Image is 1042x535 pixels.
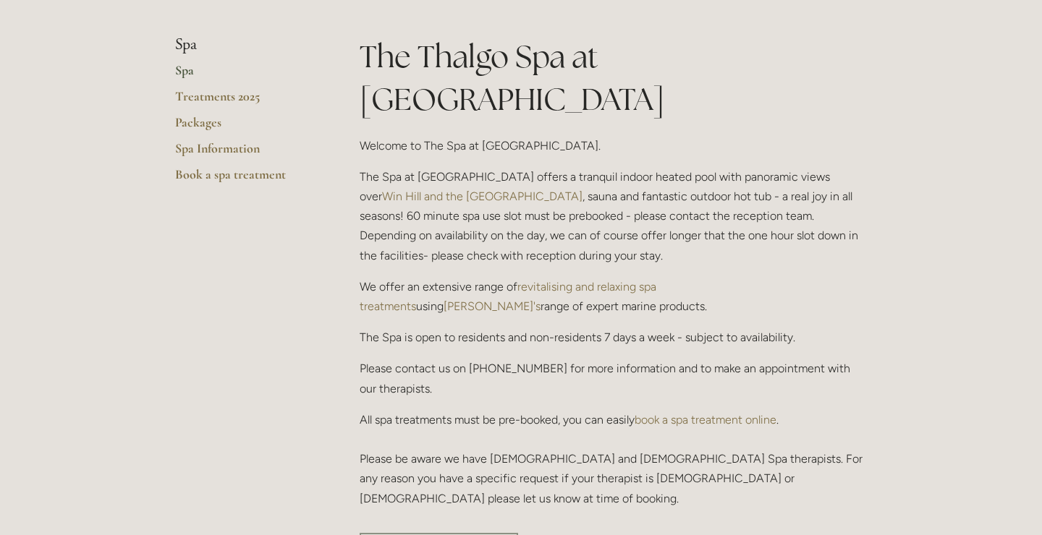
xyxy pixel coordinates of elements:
[175,140,313,166] a: Spa Information
[360,35,867,121] h1: The Thalgo Spa at [GEOGRAPHIC_DATA]
[360,359,867,398] p: Please contact us on [PHONE_NUMBER] for more information and to make an appointment with our ther...
[360,277,867,316] p: We offer an extensive range of using range of expert marine products.
[360,328,867,347] p: The Spa is open to residents and non-residents 7 days a week - subject to availability.
[175,62,313,88] a: Spa
[360,167,867,265] p: The Spa at [GEOGRAPHIC_DATA] offers a tranquil indoor heated pool with panoramic views over , sau...
[175,114,313,140] a: Packages
[635,413,776,427] a: book a spa treatment online
[175,88,313,114] a: Treatments 2025
[360,410,867,508] p: All spa treatments must be pre-booked, you can easily . Please be aware we have [DEMOGRAPHIC_DATA...
[382,189,583,203] a: Win Hill and the [GEOGRAPHIC_DATA]
[175,35,313,54] li: Spa
[360,136,867,155] p: Welcome to The Spa at [GEOGRAPHIC_DATA].
[175,166,313,192] a: Book a spa treatment
[444,299,541,313] a: [PERSON_NAME]'s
